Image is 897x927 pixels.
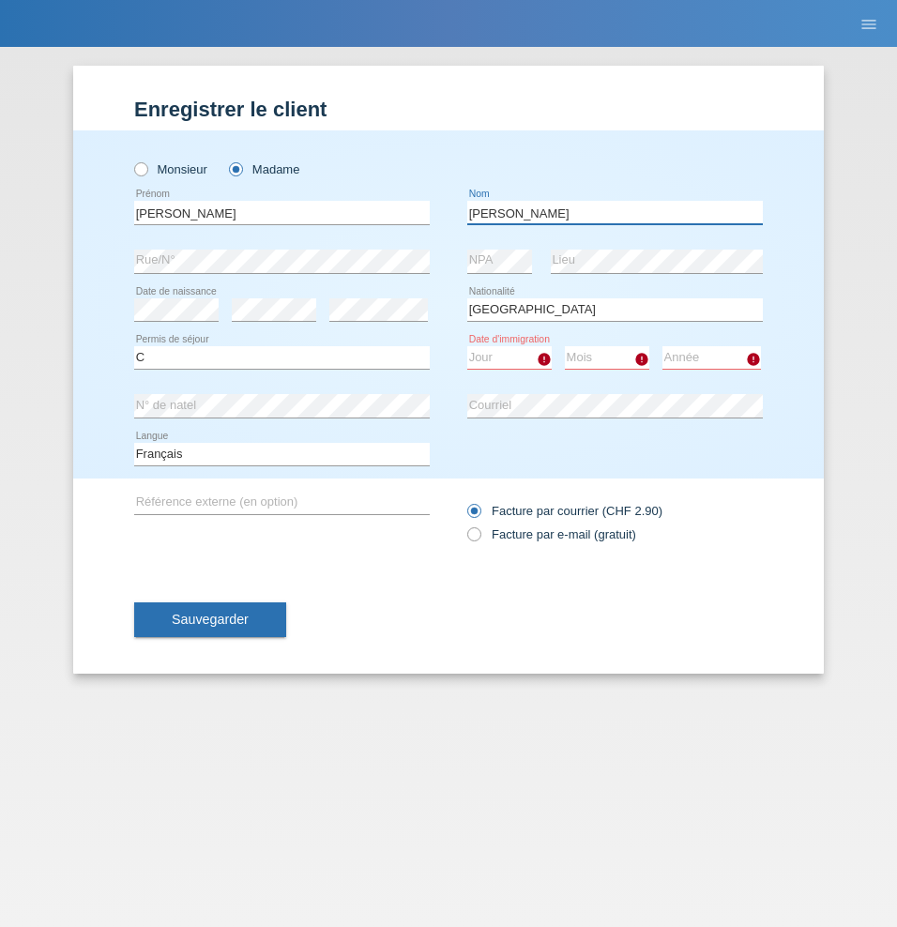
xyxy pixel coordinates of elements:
h1: Enregistrer le client [134,98,763,121]
label: Monsieur [134,162,207,176]
label: Facture par courrier (CHF 2.90) [467,504,662,518]
a: menu [850,18,888,29]
button: Sauvegarder [134,602,286,638]
span: Sauvegarder [172,612,249,627]
input: Madame [229,162,241,175]
input: Monsieur [134,162,146,175]
input: Facture par courrier (CHF 2.90) [467,504,479,527]
i: error [537,352,552,367]
label: Madame [229,162,299,176]
i: menu [859,15,878,34]
input: Facture par e-mail (gratuit) [467,527,479,551]
label: Facture par e-mail (gratuit) [467,527,636,541]
i: error [634,352,649,367]
i: error [746,352,761,367]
